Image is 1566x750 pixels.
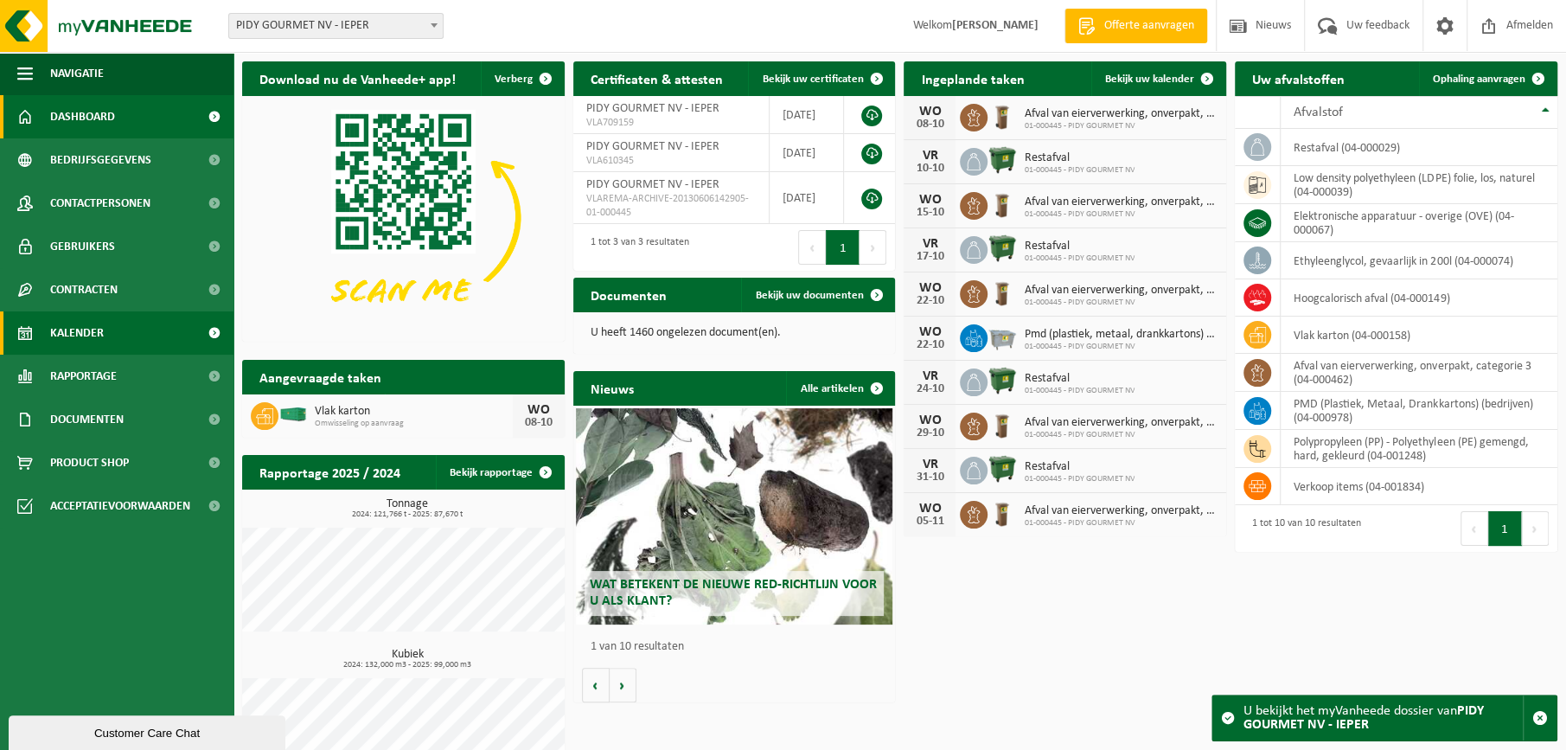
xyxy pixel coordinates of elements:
[988,234,1017,263] img: WB-1100-HPE-GN-01
[50,225,115,268] span: Gebruikers
[755,290,863,301] span: Bekijk uw documenten
[242,96,565,338] img: Download de VHEPlus App
[798,230,826,265] button: Previous
[1024,342,1218,352] span: 01-000445 - PIDY GOURMET NV
[1024,107,1218,121] span: Afval van eierverwerking, onverpakt, categorie 3
[988,366,1017,395] img: WB-1100-HPE-GN-01
[1522,511,1549,546] button: Next
[586,140,719,153] span: PIDY GOURMET NV - IEPER
[1419,61,1556,96] a: Ophaling aanvragen
[1024,298,1218,308] span: 01-000445 - PIDY GOURMET NV
[860,230,886,265] button: Next
[228,13,444,39] span: PIDY GOURMET NV - IEPER
[481,61,563,96] button: Verberg
[1024,504,1218,518] span: Afval van eierverwerking, onverpakt, categorie 3
[586,116,756,130] span: VLA709159
[589,578,876,608] span: Wat betekent de nieuwe RED-richtlijn voor u als klant?
[912,325,947,339] div: WO
[904,61,1041,95] h2: Ingeplande taken
[1024,416,1218,430] span: Afval van eierverwerking, onverpakt, categorie 3
[1281,242,1557,279] td: ethyleenglycol, gevaarlijk in 200l (04-000074)
[1488,511,1522,546] button: 1
[586,178,719,191] span: PIDY GOURMET NV - IEPER
[988,410,1017,439] img: WB-0140-HPE-BN-01
[521,403,556,417] div: WO
[826,230,860,265] button: 1
[1281,129,1557,166] td: restafval (04-000029)
[573,278,684,311] h2: Documenten
[251,498,565,519] h3: Tonnage
[1024,372,1135,386] span: Restafval
[952,19,1039,32] strong: [PERSON_NAME]
[912,105,947,119] div: WO
[586,154,756,168] span: VLA610345
[1024,518,1218,529] span: 01-000445 - PIDY GOURMET NV
[912,119,947,131] div: 08-10
[912,281,947,295] div: WO
[1091,61,1224,96] a: Bekijk uw kalender
[1100,17,1198,35] span: Offerte aanvragen
[988,454,1017,484] img: WB-1100-HPE-GN-01
[50,398,124,441] span: Documenten
[912,413,947,427] div: WO
[912,149,947,163] div: VR
[315,405,513,419] span: Vlak karton
[573,61,740,95] h2: Certificaten & attesten
[1243,704,1484,732] strong: PIDY GOURMET NV - IEPER
[988,498,1017,528] img: WB-0140-HPE-BN-01
[1024,121,1218,131] span: 01-000445 - PIDY GOURMET NV
[278,407,308,422] img: HK-XC-40-GN-00
[988,189,1017,219] img: WB-0140-HPE-BN-01
[912,516,947,528] div: 05-11
[50,138,151,182] span: Bedrijfsgegevens
[610,668,636,702] button: Volgende
[912,458,947,471] div: VR
[251,510,565,519] span: 2024: 121,766 t - 2025: 87,670 t
[1235,61,1362,95] h2: Uw afvalstoffen
[912,471,947,484] div: 31-10
[591,327,879,339] p: U heeft 1460 ongelezen document(en).
[582,668,610,702] button: Vorige
[1024,386,1135,396] span: 01-000445 - PIDY GOURMET NV
[50,95,115,138] span: Dashboard
[315,419,513,429] span: Omwisseling op aanvraag
[1461,511,1488,546] button: Previous
[1064,9,1207,43] a: Offerte aanvragen
[576,408,892,625] a: Wat betekent de nieuwe RED-richtlijn voor u als klant?
[573,371,651,405] h2: Nieuws
[1281,317,1557,354] td: vlak karton (04-000158)
[912,207,947,219] div: 15-10
[988,101,1017,131] img: WB-0140-HPE-BN-01
[50,52,104,95] span: Navigatie
[50,441,129,484] span: Product Shop
[988,145,1017,175] img: WB-1100-HPE-GN-01
[762,74,863,85] span: Bekijk uw certificaten
[988,322,1017,351] img: WB-2500-GAL-GY-01
[748,61,893,96] a: Bekijk uw certificaten
[1024,328,1218,342] span: Pmd (plastiek, metaal, drankkartons) (bedrijven)
[741,278,893,312] a: Bekijk uw documenten
[1281,204,1557,242] td: elektronische apparatuur - overige (OVE) (04-000067)
[1024,284,1218,298] span: Afval van eierverwerking, onverpakt, categorie 3
[1281,279,1557,317] td: hoogcalorisch afval (04-000149)
[242,360,399,394] h2: Aangevraagde taken
[591,641,887,653] p: 1 van 10 resultaten
[912,383,947,395] div: 24-10
[229,14,443,38] span: PIDY GOURMET NV - IEPER
[1281,392,1557,430] td: PMD (Plastiek, Metaal, Drankkartons) (bedrijven) (04-000978)
[988,278,1017,307] img: WB-0140-HPE-BN-01
[242,455,418,489] h2: Rapportage 2025 / 2024
[1024,151,1135,165] span: Restafval
[912,193,947,207] div: WO
[50,484,190,528] span: Acceptatievoorwaarden
[912,237,947,251] div: VR
[9,712,289,750] iframe: chat widget
[770,134,845,172] td: [DATE]
[1024,460,1135,474] span: Restafval
[251,649,565,670] h3: Kubiek
[1281,354,1557,392] td: afval van eierverwerking, onverpakt, categorie 3 (04-000462)
[912,502,947,516] div: WO
[1243,696,1523,740] div: U bekijkt het myVanheede dossier van
[770,96,845,134] td: [DATE]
